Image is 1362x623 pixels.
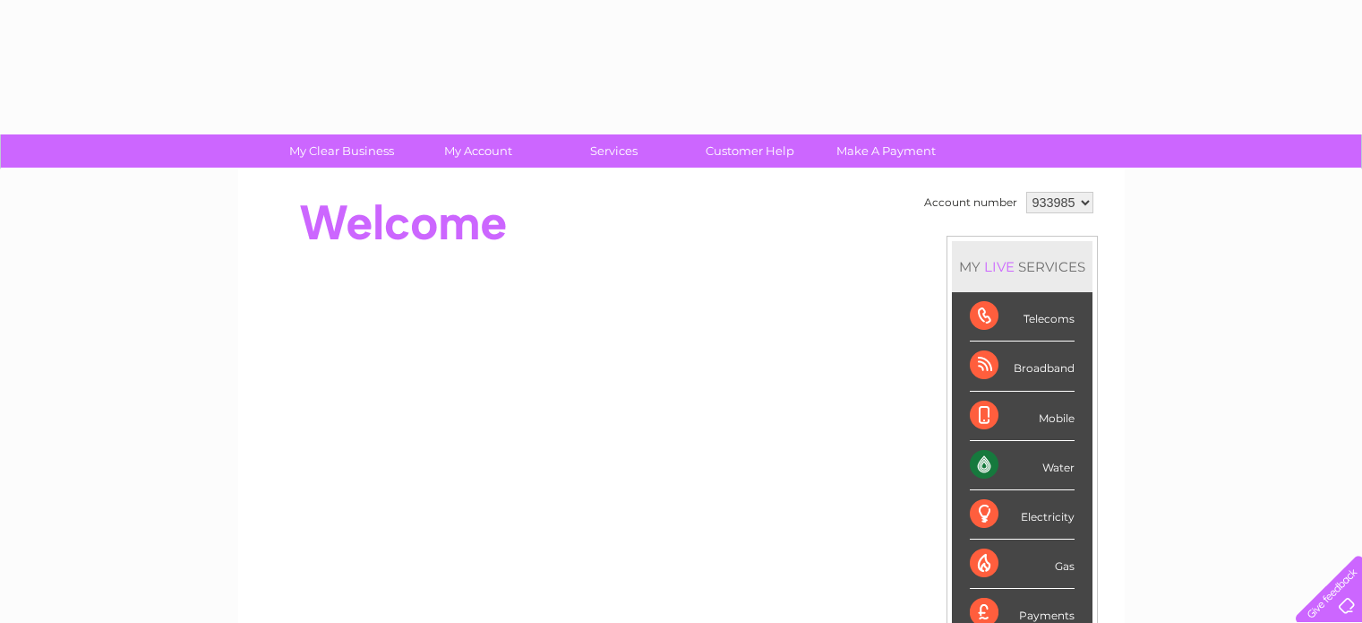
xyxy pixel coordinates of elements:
[981,258,1018,275] div: LIVE
[676,134,824,168] a: Customer Help
[970,441,1075,490] div: Water
[970,490,1075,540] div: Electricity
[812,134,960,168] a: Make A Payment
[540,134,688,168] a: Services
[920,187,1022,218] td: Account number
[952,241,1092,292] div: MY SERVICES
[970,392,1075,441] div: Mobile
[268,134,415,168] a: My Clear Business
[970,540,1075,589] div: Gas
[970,292,1075,342] div: Telecoms
[970,342,1075,391] div: Broadband
[404,134,552,168] a: My Account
